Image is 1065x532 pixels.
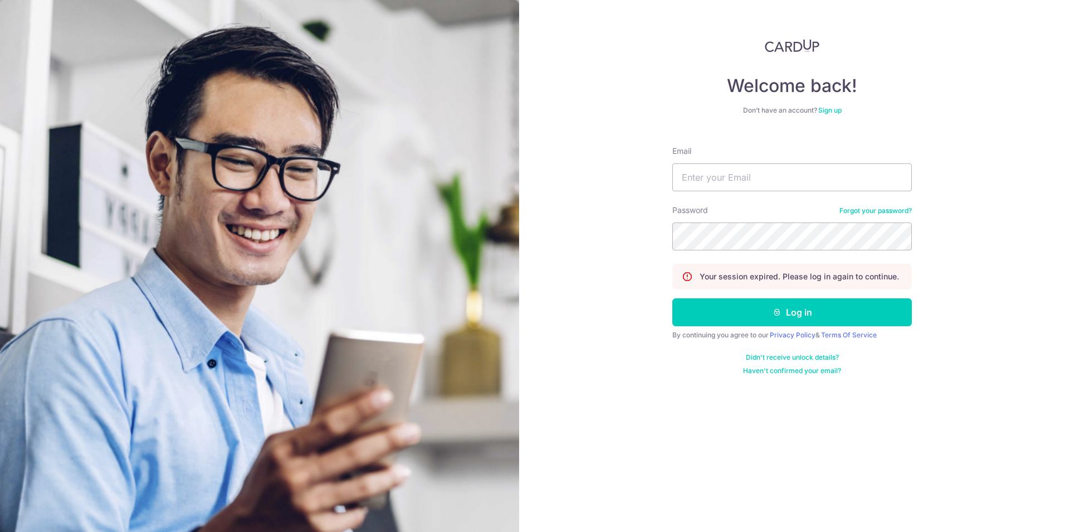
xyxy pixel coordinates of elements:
a: Haven't confirmed your email? [743,366,841,375]
input: Enter your Email [672,163,912,191]
label: Password [672,205,708,216]
img: CardUp Logo [765,39,819,52]
a: Privacy Policy [770,331,815,339]
a: Didn't receive unlock details? [746,353,839,362]
label: Email [672,146,691,157]
button: Log in [672,298,912,326]
a: Terms Of Service [821,331,877,339]
div: Don’t have an account? [672,106,912,115]
p: Your session expired. Please log in again to continue. [700,271,899,282]
a: Sign up [818,106,842,114]
h4: Welcome back! [672,75,912,97]
a: Forgot your password? [839,206,912,215]
div: By continuing you agree to our & [672,331,912,340]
